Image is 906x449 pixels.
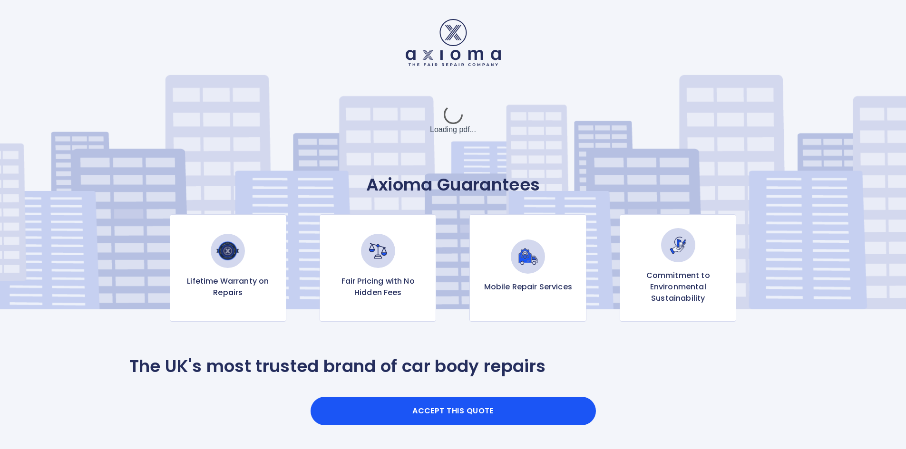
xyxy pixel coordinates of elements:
[406,19,501,66] img: Logo
[382,96,525,144] div: Loading pdf...
[484,281,572,293] p: Mobile Repair Services
[129,174,777,195] p: Axioma Guarantees
[511,239,545,274] img: Mobile Repair Services
[328,276,428,298] p: Fair Pricing with No Hidden Fees
[129,356,546,377] p: The UK's most trusted brand of car body repairs
[361,234,395,268] img: Fair Pricing with No Hidden Fees
[311,397,596,425] button: Accept this Quote
[661,228,695,262] img: Commitment to Environmental Sustainability
[211,234,245,268] img: Lifetime Warranty on Repairs
[178,276,278,298] p: Lifetime Warranty on Repairs
[628,270,728,304] p: Commitment to Environmental Sustainability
